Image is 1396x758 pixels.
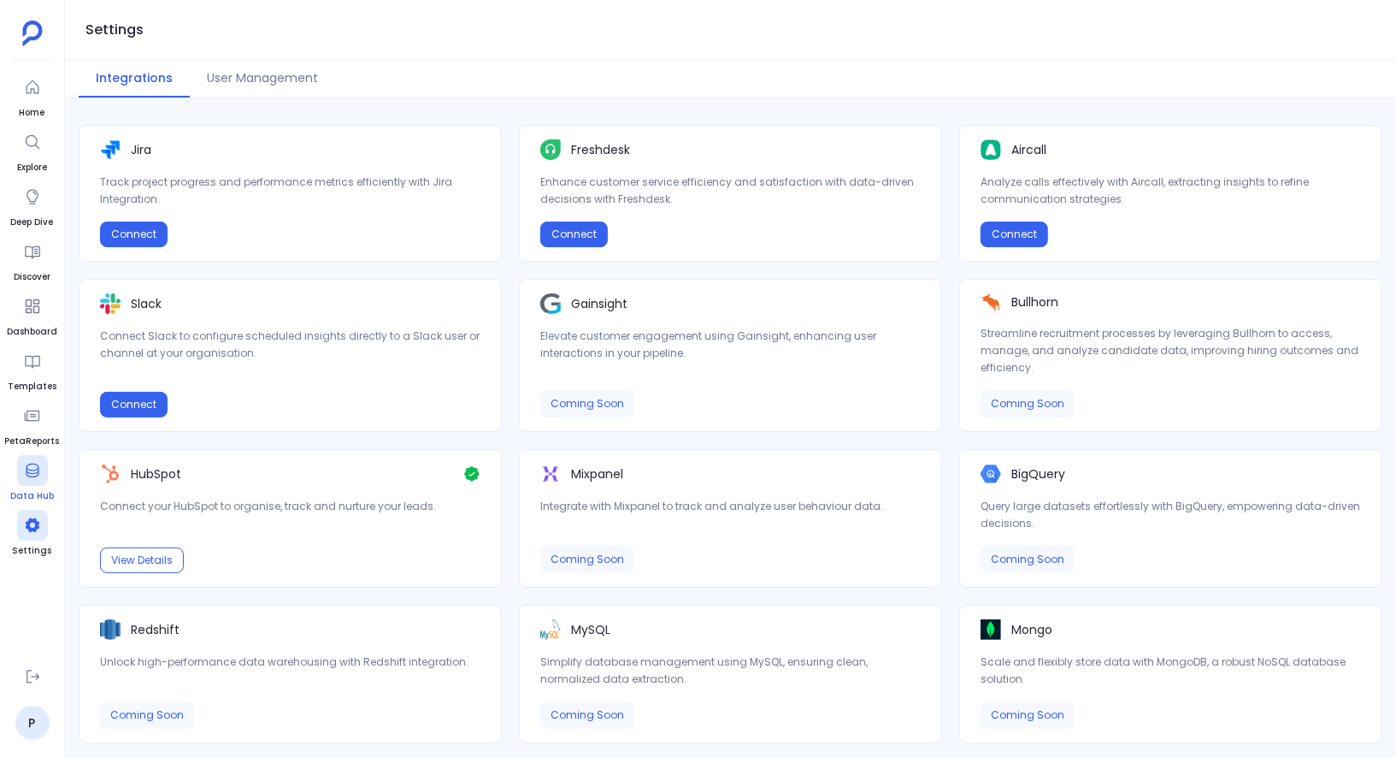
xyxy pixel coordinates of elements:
[571,621,610,639] p: MySQL
[540,328,921,362] p: Elevate customer engagement using Gainsight, enhancing user interactions in your pipeline.
[131,295,162,313] p: Slack
[571,465,623,483] p: Mixpanel
[1011,465,1065,483] p: BigQuery
[8,346,56,394] a: Templates
[100,174,480,208] p: Track project progress and performance metrics efficiently with Jira Integration.
[15,706,50,740] a: P
[1011,141,1046,159] p: Aircall
[13,510,52,558] a: Settings
[79,61,190,98] button: Integrations
[981,325,1361,376] p: Streamline recruitment processes by leveraging Bullhorn to access, manage, and analyze candidate ...
[22,21,43,46] img: petavue logo
[100,702,194,729] div: Coming Soon
[11,216,54,229] span: Deep Dive
[14,270,50,284] span: Discover
[540,702,634,729] div: Coming Soon
[85,18,144,42] h1: Settings
[100,222,168,247] button: Connect
[981,498,1361,532] p: Query large datasets effortlessly with BigQuery, empowering data-driven decisions.
[1011,621,1052,639] p: Mongo
[17,127,48,175] a: Explore
[7,325,57,339] span: Dashboard
[5,435,60,448] span: PetaReports
[571,141,630,159] p: Freshdesk
[571,295,627,313] p: Gainsight
[131,141,151,159] p: Jira
[100,498,480,515] p: Connect your HubSpot to organise, track and nurture your leads.
[13,544,52,558] span: Settings
[981,174,1361,208] p: Analyze calls effectively with Aircall, extracting insights to refine communication strategies.
[7,291,57,339] a: Dashboard
[981,222,1048,247] button: Connect
[463,464,480,484] img: Check Icon
[1011,293,1058,311] p: Bullhorn
[17,106,48,120] span: Home
[10,489,54,503] span: Data Hub
[540,390,634,417] div: Coming Soon
[540,222,608,247] button: Connect
[540,174,921,208] p: Enhance customer service efficiency and satisfaction with data-driven decisions with Freshdesk.
[190,61,335,98] button: User Management
[100,654,480,671] p: Unlock high-performance data warehousing with Redshift integration.
[131,465,181,483] p: HubSpot
[540,546,634,573] div: Coming Soon
[5,400,60,448] a: PetaReports
[981,654,1361,688] p: Scale and flexibly store data with MongoDB, a robust NoSQL database solution.
[17,72,48,120] a: Home
[100,392,168,417] button: Connect
[10,455,54,503] a: Data Hub
[17,161,48,175] span: Explore
[981,702,1075,729] div: Coming Soon
[100,548,184,573] button: View Details
[11,181,54,229] a: Deep Dive
[981,390,1075,417] div: Coming Soon
[981,546,1075,573] div: Coming Soon
[100,328,480,362] p: Connect Slack to configure scheduled insights directly to a Slack user or channel at your organis...
[540,654,921,688] p: Simplify database management using MySQL, ensuring clean, normalized data extraction.
[14,236,50,284] a: Discover
[8,380,56,394] span: Templates
[540,498,921,515] p: Integrate with Mixpanel to track and analyze user behaviour data.
[131,621,180,639] p: Redshift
